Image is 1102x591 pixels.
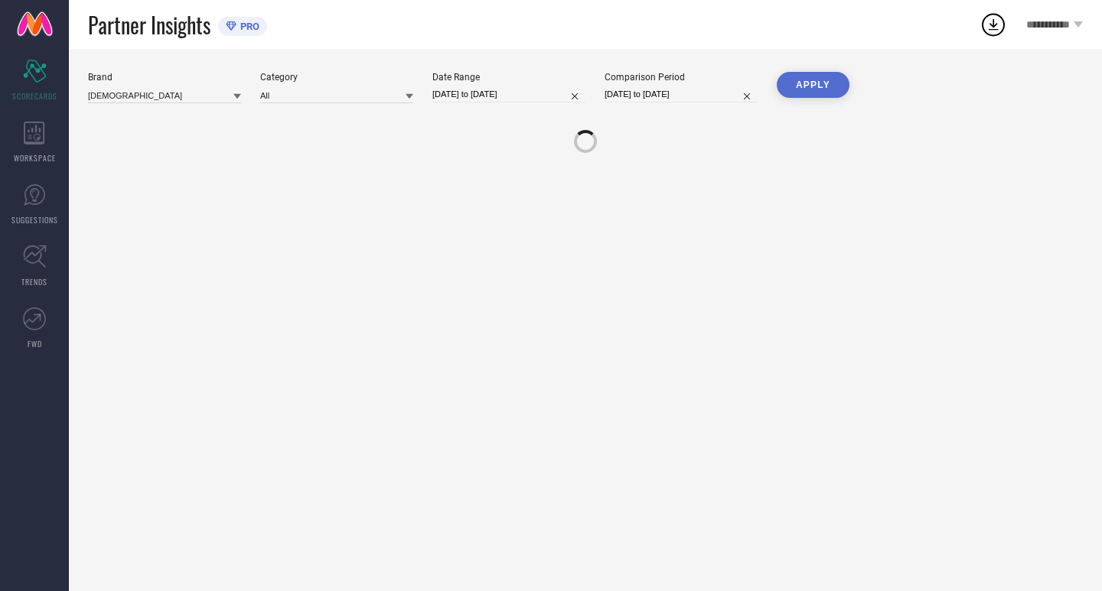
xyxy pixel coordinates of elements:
[28,338,42,349] span: FWD
[777,72,849,98] button: APPLY
[605,72,758,83] div: Comparison Period
[432,72,585,83] div: Date Range
[21,276,47,287] span: TRENDS
[14,152,56,164] span: WORKSPACE
[88,9,210,41] span: Partner Insights
[432,86,585,102] input: Select date range
[980,11,1007,38] div: Open download list
[12,90,57,102] span: SCORECARDS
[88,72,241,83] div: Brand
[236,21,259,32] span: PRO
[11,214,58,226] span: SUGGESTIONS
[260,72,413,83] div: Category
[605,86,758,102] input: Select comparison period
